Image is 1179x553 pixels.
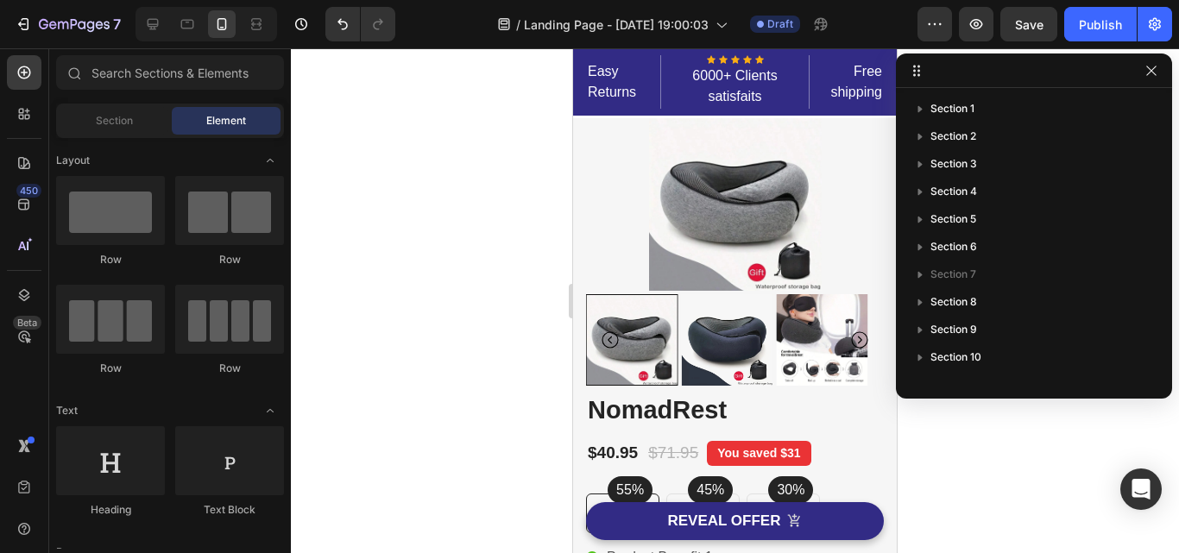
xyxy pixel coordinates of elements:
[930,211,976,228] span: Section 5
[524,16,709,34] span: Landing Page - [DATE] 19:00:03
[13,316,41,330] div: Beta
[175,252,284,267] div: Row
[325,7,395,41] div: Undo/Redo
[767,16,793,32] span: Draft
[930,128,976,145] span: Section 2
[16,184,41,198] div: 450
[175,361,284,376] div: Row
[56,361,165,376] div: Row
[1000,7,1057,41] button: Save
[56,153,90,168] span: Layout
[1120,468,1162,510] div: Open Intercom Messenger
[930,266,976,283] span: Section 7
[34,499,140,519] p: Product Benefit 1
[930,100,974,117] span: Section 1
[56,502,165,518] div: Heading
[1079,16,1122,34] div: Publish
[175,502,284,518] div: Text Block
[256,397,284,424] span: Toggle open
[930,349,981,366] span: Section 10
[930,376,979,393] span: Section 11
[930,155,977,173] span: Section 3
[113,14,121,35] p: 7
[95,463,208,482] div: REVEAL OFFER
[930,238,977,255] span: Section 6
[7,7,129,41] button: 7
[96,113,133,129] span: Section
[930,293,977,311] span: Section 8
[56,252,165,267] div: Row
[1064,7,1137,41] button: Publish
[206,113,246,129] span: Element
[930,321,977,338] span: Section 9
[13,454,311,492] button: REVEAL OFFER
[256,147,284,174] span: Toggle open
[573,48,897,553] iframe: Design area
[516,16,520,34] span: /
[56,403,78,418] span: Text
[56,55,284,90] input: Search Sections & Elements
[1015,17,1043,32] span: Save
[930,183,977,200] span: Section 4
